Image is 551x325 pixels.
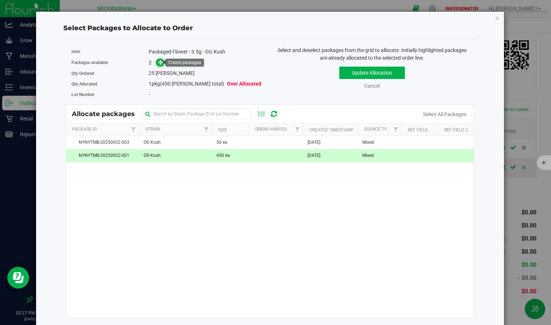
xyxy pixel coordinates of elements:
span: Mixed [362,139,374,146]
iframe: Resource center [7,267,29,289]
span: OG Kush [144,139,161,146]
div: Select Packages to Allocate to Order [63,23,477,33]
span: OG Kush [144,152,161,159]
span: - [149,91,150,97]
a: Ref Field 2 [444,127,468,132]
span: [DATE] [308,139,320,146]
span: 50 ea [216,139,227,146]
a: Size [218,127,227,132]
a: Cancel [364,83,380,89]
button: Update Allocation [339,67,405,79]
label: Qty Allocated [71,81,149,87]
span: [PERSON_NAME] [156,70,195,76]
a: Filter [390,123,402,136]
a: Ref Field [408,127,428,132]
a: Filter [291,123,303,136]
span: pkg [149,81,261,87]
span: 2 [149,60,152,66]
span: Allocate packages [72,110,142,118]
a: Created Timestamp [309,127,353,132]
span: Mixed [362,152,374,159]
a: Filter [127,123,139,136]
span: 450 ea [216,152,230,159]
span: 1 [149,81,152,87]
span: NYNYTMB-20250922-001 [71,152,135,159]
a: Source Type [364,127,392,132]
span: [DATE] [308,152,320,159]
div: Packaged Flower - 3.5g - OG Kush [149,48,265,56]
a: Filter [200,123,212,136]
span: (450 [PERSON_NAME] total) [160,81,224,87]
label: Packages available [71,59,149,66]
label: Item [71,48,149,55]
span: NYNYTMB-20250922-003 [71,139,135,146]
a: Package Id [72,127,97,132]
label: Qty Ordered [71,70,149,77]
div: Create packages [168,60,201,65]
span: 25 [149,70,155,76]
span: Select and deselect packages from the grid to allocate. Initially highlighted packages are alread... [278,47,466,61]
span: Over Allocated [227,81,261,87]
a: Origin Harvests [255,127,292,132]
a: Select All Packages [423,111,466,117]
label: Lot Number [71,91,149,98]
input: Search by Strain, Package ID or Lot Number [142,108,251,119]
a: Strain [145,127,160,132]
